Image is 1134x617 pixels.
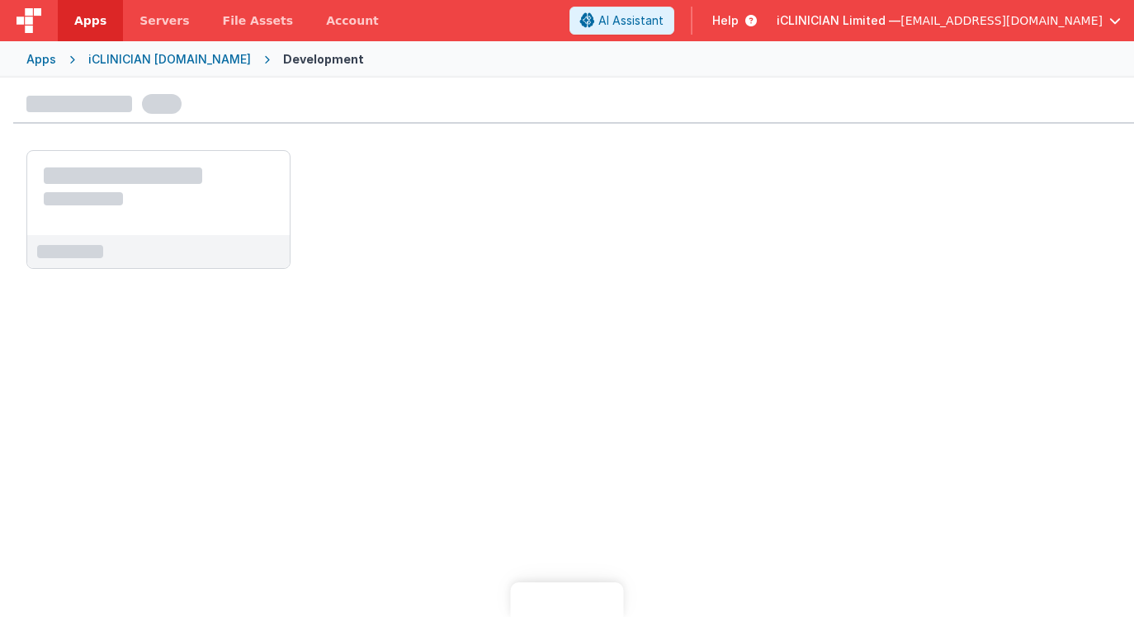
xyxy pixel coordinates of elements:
[88,51,251,68] div: iCLINICIAN [DOMAIN_NAME]
[74,12,106,29] span: Apps
[777,12,900,29] span: iCLINICIAN Limited —
[511,582,624,617] iframe: Marker.io feedback button
[598,12,664,29] span: AI Assistant
[139,12,189,29] span: Servers
[900,12,1103,29] span: [EMAIL_ADDRESS][DOMAIN_NAME]
[223,12,294,29] span: File Assets
[777,12,1121,29] button: iCLINICIAN Limited — [EMAIL_ADDRESS][DOMAIN_NAME]
[26,51,56,68] div: Apps
[569,7,674,35] button: AI Assistant
[283,51,364,68] div: Development
[712,12,739,29] span: Help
